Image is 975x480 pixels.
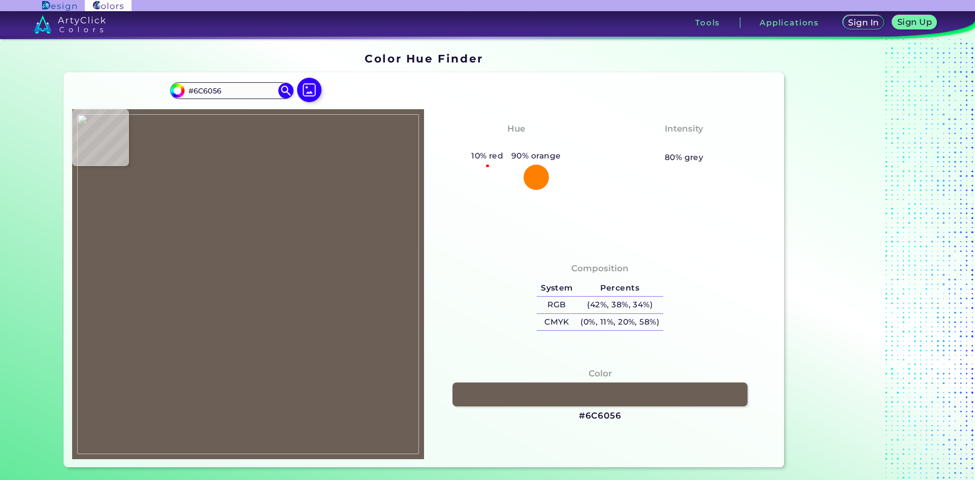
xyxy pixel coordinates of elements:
img: e61dc250-1259-4a94-bf06-6ce8bbc0ce70 [77,114,419,454]
h4: Color [589,366,612,381]
h5: RGB [537,297,576,313]
h3: Pale [669,137,698,149]
h3: Orange [494,137,538,149]
h5: Sign Up [899,18,930,26]
h5: (42%, 38%, 34%) [577,297,663,313]
h3: Applications [760,19,819,26]
a: Sign In [844,16,882,29]
img: icon picture [297,78,321,102]
h5: Sign In [850,19,877,26]
h3: #6C6056 [579,410,622,422]
h4: Composition [571,261,629,276]
h5: (0%, 11%, 20%, 58%) [577,314,663,331]
h5: Percents [577,280,663,297]
img: icon search [278,83,294,98]
h5: 90% orange [507,149,565,163]
h3: Tools [695,19,720,26]
a: Sign Up [894,16,934,29]
h5: CMYK [537,314,576,331]
img: ArtyClick Design logo [42,1,76,11]
h5: System [537,280,576,297]
h4: Hue [507,121,525,136]
input: type color.. [184,84,279,98]
img: logo_artyclick_colors_white.svg [34,15,106,34]
h5: 80% grey [665,151,704,164]
h4: Intensity [665,121,703,136]
h5: 10% red [467,149,507,163]
h1: Color Hue Finder [365,51,483,66]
